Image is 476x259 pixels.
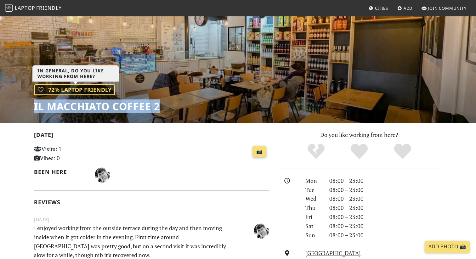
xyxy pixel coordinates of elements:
[302,176,326,185] div: Mon
[252,146,266,158] a: 📸
[95,171,110,178] span: Vlad Sitalo
[404,5,413,11] span: Add
[326,222,446,231] div: 08:00 – 23:00
[34,132,269,141] h2: [DATE]
[395,3,415,14] a: Add
[326,176,446,185] div: 08:00 – 23:00
[34,199,269,206] h2: Reviews
[95,167,110,183] img: 2406-vlad.jpg
[302,194,326,203] div: Wed
[34,100,160,112] h1: Il Macchiato coffee 2
[32,65,119,82] h3: In general, do you like working from here?
[326,203,446,212] div: 08:00 – 23:00
[254,226,269,234] span: Vlad Sitalo
[419,3,469,14] a: Join Community
[302,203,326,212] div: Thu
[30,216,273,223] small: [DATE]
[15,4,35,11] span: Laptop
[5,4,13,12] img: LaptopFriendly
[302,212,326,222] div: Fri
[294,143,338,160] div: No
[254,223,269,239] img: 2406-vlad.jpg
[326,185,446,194] div: 08:00 – 23:00
[34,84,115,95] div: | 72% Laptop Friendly
[302,185,326,194] div: Tue
[302,222,326,231] div: Sat
[302,231,326,240] div: Sun
[326,194,446,203] div: 08:00 – 23:00
[337,143,381,160] div: Yes
[326,212,446,222] div: 08:00 – 23:00
[381,143,424,160] div: Definitely!
[36,4,61,11] span: Friendly
[428,5,467,11] span: Join Community
[5,3,62,14] a: LaptopFriendly LaptopFriendly
[366,3,391,14] a: Cities
[375,5,388,11] span: Cities
[34,144,107,163] p: Visits: 1 Vibes: 0
[276,130,442,139] p: Do you like working from here?
[326,231,446,240] div: 08:00 – 23:00
[34,169,87,175] h2: Been here
[305,249,361,257] a: [GEOGRAPHIC_DATA]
